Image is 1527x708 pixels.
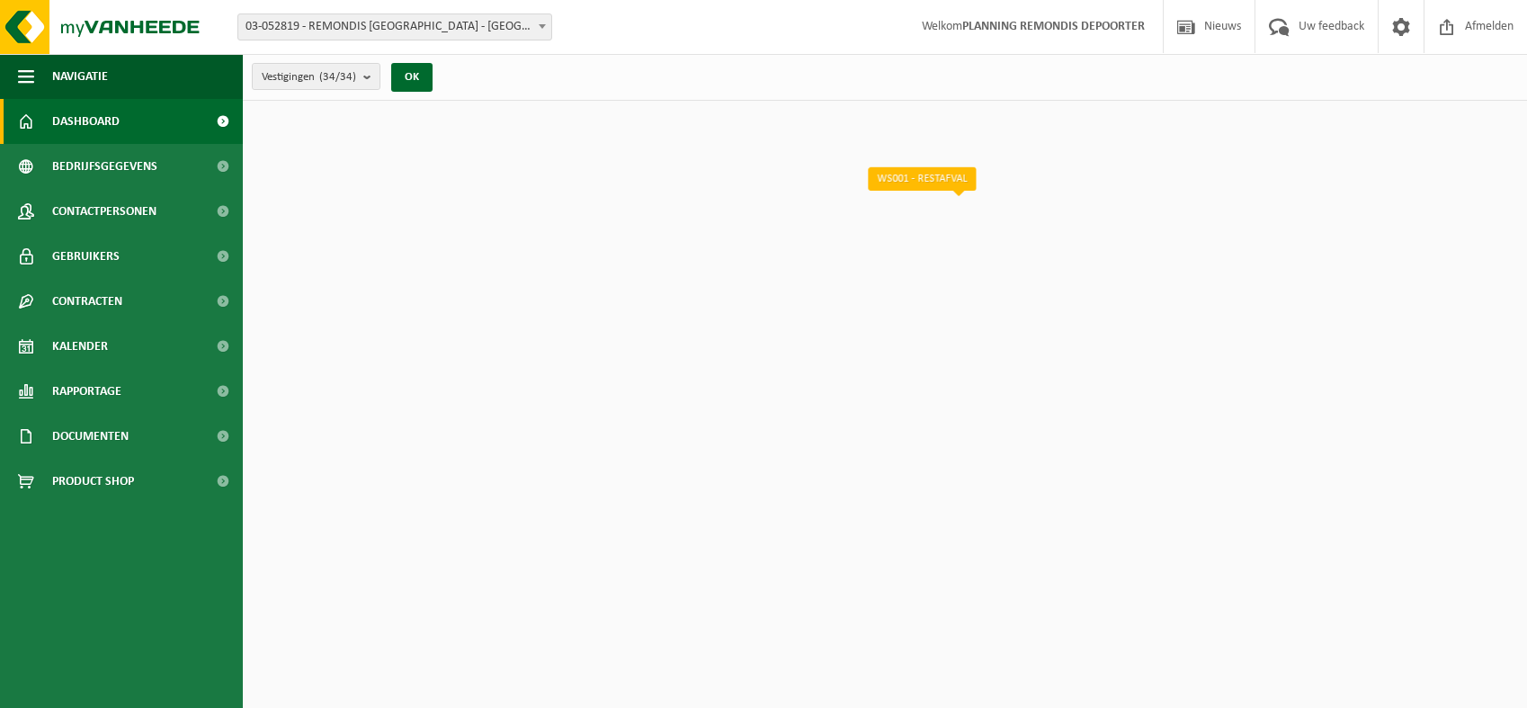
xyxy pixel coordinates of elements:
[962,20,1145,33] strong: PLANNING REMONDIS DEPOORTER
[52,459,134,504] span: Product Shop
[52,99,120,144] span: Dashboard
[237,13,552,40] span: 03-052819 - REMONDIS WEST-VLAANDEREN - OOSTENDE
[319,71,356,83] count: (34/34)
[252,63,380,90] button: Vestigingen(34/34)
[52,279,122,324] span: Contracten
[52,414,129,459] span: Documenten
[238,14,551,40] span: 03-052819 - REMONDIS WEST-VLAANDEREN - OOSTENDE
[52,234,120,279] span: Gebruikers
[52,189,156,234] span: Contactpersonen
[52,144,157,189] span: Bedrijfsgegevens
[52,369,121,414] span: Rapportage
[262,64,356,91] span: Vestigingen
[52,324,108,369] span: Kalender
[52,54,108,99] span: Navigatie
[391,63,433,92] button: OK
